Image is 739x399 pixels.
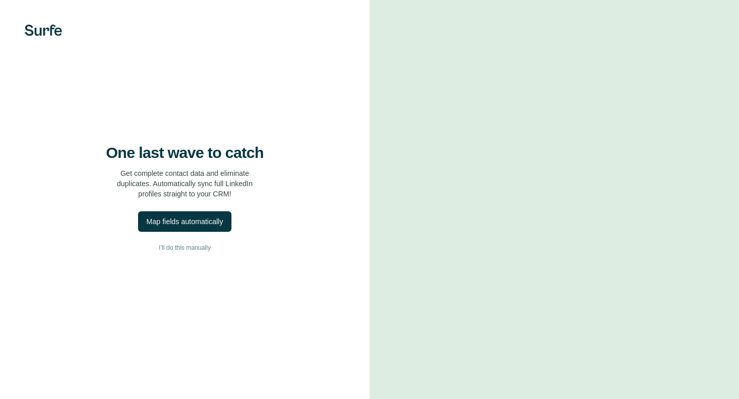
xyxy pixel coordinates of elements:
div: Map fields automatically [146,216,223,227]
button: Map fields automatically [138,211,231,232]
span: I’ll do this manually [159,243,210,252]
img: Surfe's logo [25,25,62,36]
p: Get complete contact data and eliminate duplicates. Automatically sync full LinkedIn profiles str... [117,168,253,199]
button: I’ll do this manually [21,240,349,255]
h4: One last wave to catch [106,144,264,162]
